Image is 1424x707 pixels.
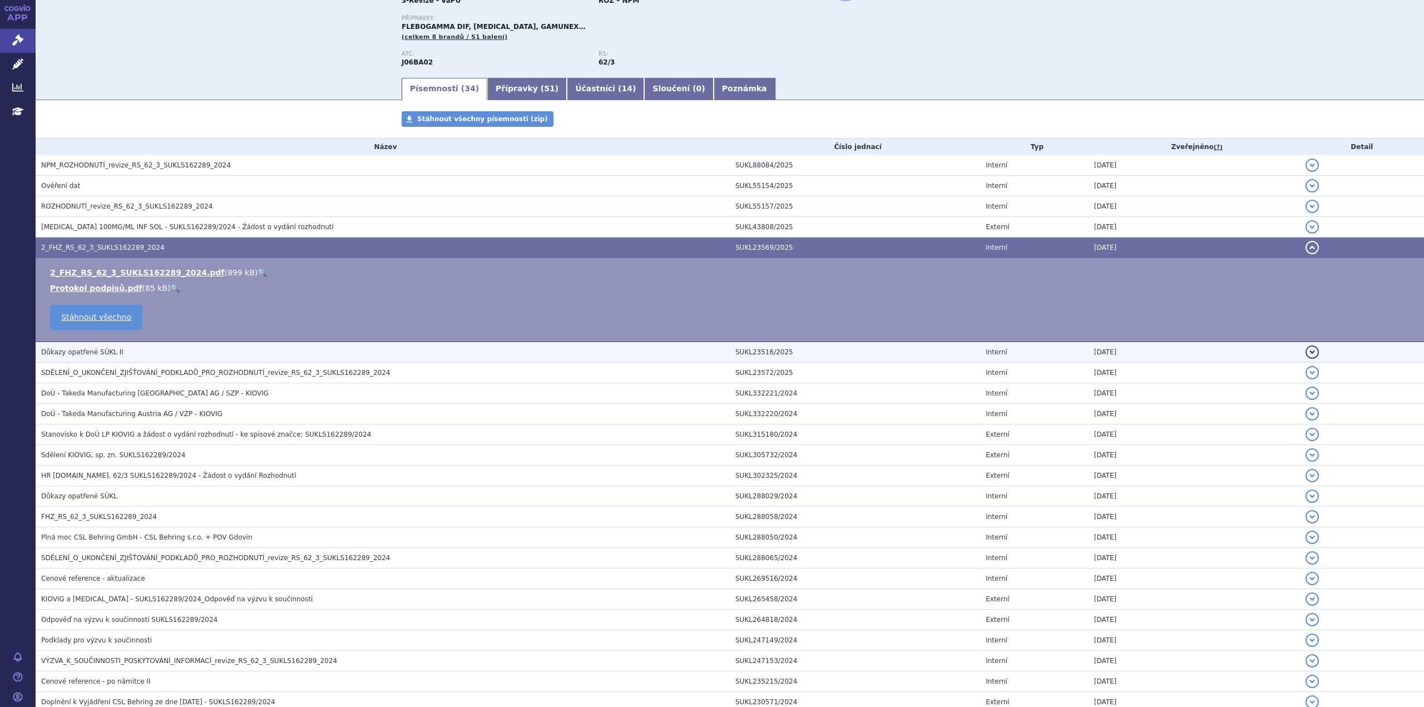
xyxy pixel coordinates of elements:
span: 0 [696,84,702,93]
button: detail [1306,510,1319,523]
td: SUKL302325/2024 [730,466,980,486]
td: [DATE] [1089,404,1300,424]
td: [DATE] [1089,610,1300,630]
span: Interní [986,410,1007,418]
td: [DATE] [1089,217,1300,238]
li: ( ) [50,267,1413,278]
td: SUKL264818/2024 [730,610,980,630]
a: Písemnosti (34) [402,78,487,100]
a: Stáhnout všechny písemnosti (zip) [402,111,553,127]
button: detail [1306,675,1319,688]
abbr: (?) [1214,144,1223,151]
th: Číslo jednací [730,139,980,155]
button: detail [1306,634,1319,647]
td: SUKL235215/2024 [730,671,980,692]
td: SUKL247149/2024 [730,630,980,651]
button: detail [1306,345,1319,359]
span: Interní [986,554,1007,562]
td: SUKL23516/2025 [730,342,980,363]
button: detail [1306,613,1319,626]
strong: IMUNOGLOBULINY, NORMÁLNÍ LIDSKÉ, PRO INTRAVASKULÁRNÍ APLIKACI [402,58,433,66]
td: [DATE] [1089,466,1300,486]
button: detail [1306,531,1319,544]
td: [DATE] [1089,651,1300,671]
span: Interní [986,533,1007,541]
button: detail [1306,428,1319,441]
td: SUKL43808/2025 [730,217,980,238]
span: Doplnění k Vyjádření CSL Behring ze dne 7.8.2024 - SUKLS162289/2024 [41,698,275,706]
td: [DATE] [1089,548,1300,568]
td: SUKL288029/2024 [730,486,980,507]
td: [DATE] [1089,363,1300,383]
td: [DATE] [1089,671,1300,692]
a: 🔍 [258,268,267,277]
span: SDĚLENÍ_O_UKONČENÍ_ZJIŠŤOVÁNÍ_PODKLADŮ_PRO_ROZHODNUTÍ_revize_RS_62_3_SUKLS162289_2024 [41,369,390,377]
span: 14 [621,84,632,93]
p: ATC: [402,51,587,57]
span: Interní [986,657,1007,665]
th: Zveřejněno [1089,139,1300,155]
td: [DATE] [1089,238,1300,258]
span: Interní [986,202,1007,210]
span: FLEBOGAMMA DIF, [MEDICAL_DATA], GAMUNEX… [402,23,586,31]
td: [DATE] [1089,630,1300,651]
span: Interní [986,369,1007,377]
td: [DATE] [1089,568,1300,589]
button: detail [1306,551,1319,565]
span: Interní [986,575,1007,582]
span: (celkem 8 brandů / 51 balení) [402,33,508,41]
span: 51 [544,84,555,93]
a: Sloučení (0) [644,78,713,100]
button: detail [1306,387,1319,400]
span: Interní [986,182,1007,190]
td: [DATE] [1089,445,1300,466]
button: detail [1306,469,1319,482]
span: DoÚ - Takeda Manufacturing Austria AG / SZP - KIOVIG [41,389,269,397]
span: Cenové reference - po námitce II [41,678,151,685]
td: [DATE] [1089,507,1300,527]
th: Název [36,139,730,155]
span: Důkazy opatřené SÚKL II [41,348,123,356]
td: [DATE] [1089,527,1300,548]
p: RS: [599,51,784,57]
strong: imunoglobuliny normální lidské, i.v. [599,58,615,66]
button: detail [1306,407,1319,421]
span: 34 [464,84,475,93]
span: Stáhnout všechny písemnosti (zip) [417,115,548,123]
td: SUKL55157/2025 [730,196,980,217]
button: detail [1306,241,1319,254]
button: detail [1306,654,1319,668]
td: [DATE] [1089,155,1300,176]
button: detail [1306,366,1319,379]
td: SUKL332221/2024 [730,383,980,404]
a: Přípravky (51) [487,78,567,100]
span: Odpověď na výzvu k součinnosti SUKLS162289/2024 [41,616,217,624]
a: 🔍 [170,284,180,293]
td: [DATE] [1089,424,1300,445]
span: Externí [986,451,1009,459]
button: detail [1306,448,1319,462]
span: DoÚ - Takeda Manufacturing Austria AG / VZP - KIOVIG [41,410,222,418]
span: SDĚLENÍ_O_UKONČENÍ_ZJIŠŤOVÁNÍ_PODKLADŮ_PRO_ROZHODNUTÍ_revize_RS_62_3_SUKLS162289_2024 [41,554,390,562]
td: [DATE] [1089,589,1300,610]
span: Interní [986,678,1007,685]
span: FHZ_RS_62_3_SUKLS162289_2024 [41,513,157,521]
td: SUKL265458/2024 [730,589,980,610]
a: Protokol podpisů.pdf [50,284,142,293]
td: SUKL23569/2025 [730,238,980,258]
td: [DATE] [1089,383,1300,404]
button: detail [1306,572,1319,585]
span: VÝZVA_K_SOUČINNOSTI_POSKYTOVÁNÍ_INFORMACÍ_revize_RS_62_3_SUKLS162289_2024 [41,657,337,665]
a: Poznámka [714,78,775,100]
span: Stanovisko k DoÚ LP KIOVIG a žádost o vydání rozhodnutí - ke spisové značce: SUKLS162289/2024 [41,431,371,438]
span: Externí [986,595,1009,603]
td: SUKL288058/2024 [730,507,980,527]
th: Typ [980,139,1089,155]
td: SUKL247153/2024 [730,651,980,671]
span: Externí [986,472,1009,479]
span: Sdělení KIOVIG, sp. zn. SUKLS162289/2024 [41,451,185,459]
span: Plná moc CSL Behring GmbH - CSL Behring s.r.o. + POV Gdovin [41,533,253,541]
button: detail [1306,490,1319,503]
span: KIOVIG a GAMMAGARD S/D - SUKLS162289/2024_Odpověď na výzvu k součinnosti [41,595,313,603]
th: Detail [1300,139,1424,155]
